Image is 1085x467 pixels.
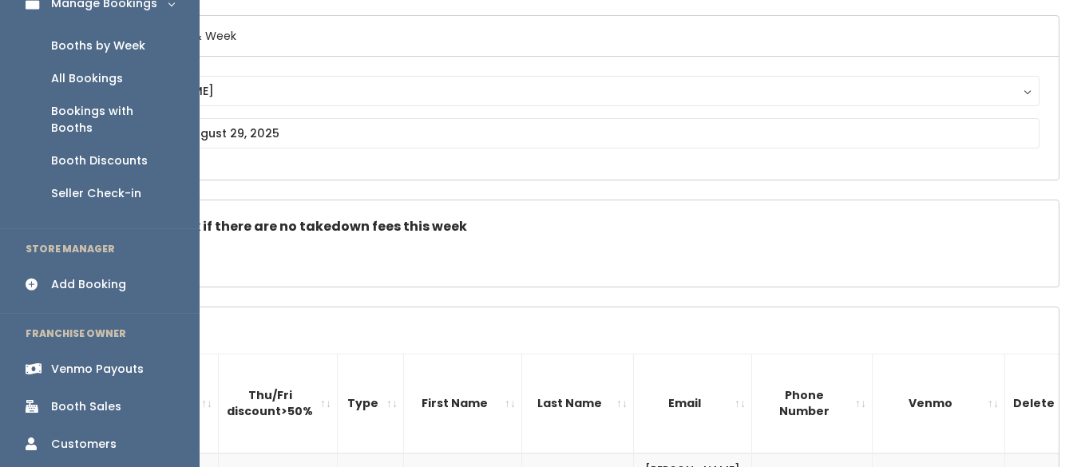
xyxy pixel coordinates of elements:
th: Delete: activate to sort column ascending [1005,354,1075,453]
th: Type: activate to sort column ascending [338,354,404,453]
th: Venmo: activate to sort column ascending [873,354,1005,453]
div: Bookings with Booths [51,103,174,137]
input: August 23 - August 29, 2025 [101,118,1039,148]
th: First Name: activate to sort column ascending [404,354,522,453]
div: Seller Check-in [51,185,141,202]
button: [PERSON_NAME] [101,76,1039,106]
th: Last Name: activate to sort column ascending [522,354,634,453]
th: Email: activate to sort column ascending [634,354,752,453]
h5: Check this box if there are no takedown fees this week [101,220,1039,234]
div: Booth Discounts [51,152,148,169]
div: Booths by Week [51,38,145,54]
h6: Select Location & Week [82,16,1059,57]
div: All Bookings [51,70,123,87]
th: Thu/Fri discount&gt;50%: activate to sort column ascending [219,354,338,453]
div: Venmo Payouts [51,361,144,378]
div: Booth Sales [51,398,121,415]
div: Customers [51,436,117,453]
div: [PERSON_NAME] [117,82,1024,100]
th: Phone Number: activate to sort column ascending [752,354,873,453]
div: Add Booking [51,276,126,293]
